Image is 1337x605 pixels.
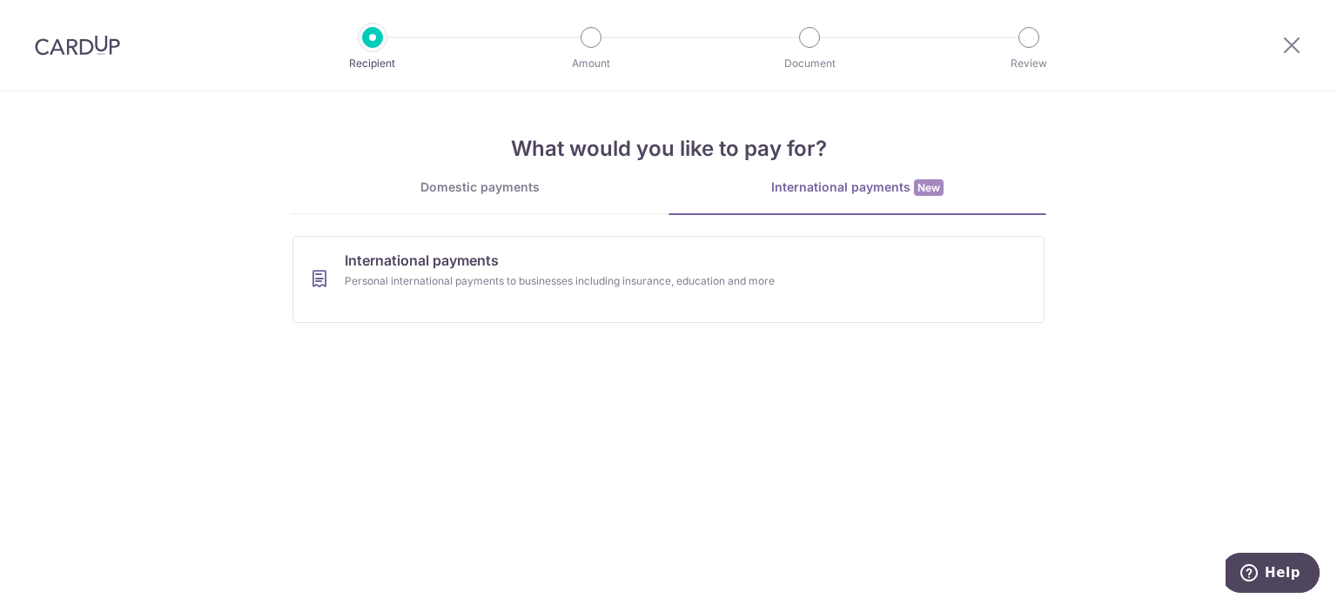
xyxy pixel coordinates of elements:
p: Amount [527,55,655,72]
span: International payments [345,250,499,271]
p: Document [745,55,874,72]
div: Personal international payments to businesses including insurance, education and more [345,272,946,290]
span: Help [39,12,75,28]
p: Recipient [308,55,437,72]
h4: What would you like to pay for? [291,133,1046,165]
p: Review [964,55,1093,72]
a: International paymentsPersonal international payments to businesses including insurance, educatio... [292,236,1045,323]
iframe: Opens a widget where you can find more information [1226,553,1320,596]
div: International payments [668,178,1046,197]
img: CardUp [35,35,120,56]
span: New [914,179,944,196]
div: Domestic payments [291,178,668,196]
